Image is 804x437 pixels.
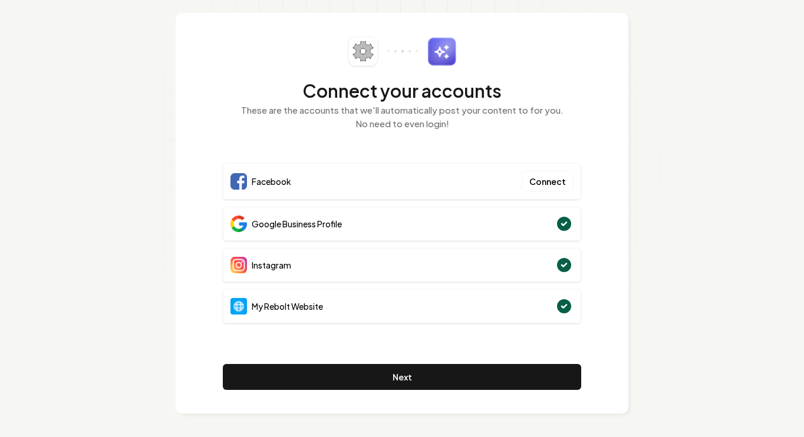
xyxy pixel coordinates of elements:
[252,218,342,230] span: Google Business Profile
[223,104,581,130] p: These are the accounts that we'll automatically post your content to for you. No need to even login!
[230,298,247,314] img: Website
[252,300,323,312] span: My Rebolt Website
[230,216,247,232] img: Google
[252,259,291,271] span: Instagram
[522,171,574,192] button: Connect
[252,176,291,187] span: Facebook
[230,173,247,190] img: Facebook
[223,80,581,101] h2: Connect your accounts
[223,364,581,390] button: Next
[230,257,247,273] img: Instagram
[387,50,418,52] img: connector-dots.svg
[427,37,456,66] img: sparkles.svg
